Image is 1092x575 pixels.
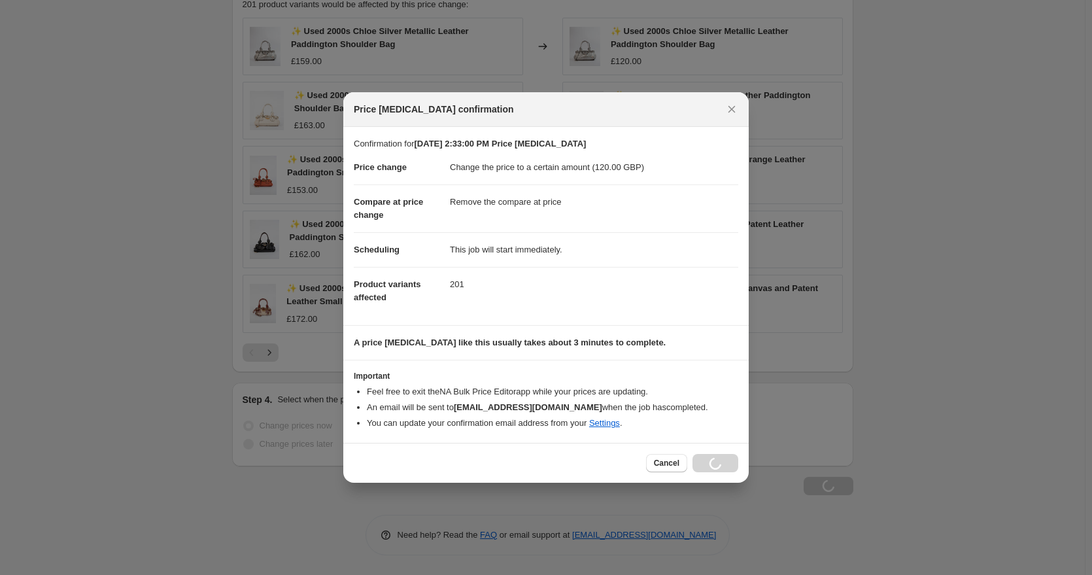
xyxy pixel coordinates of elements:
[354,245,400,254] span: Scheduling
[589,418,620,428] a: Settings
[367,401,738,414] li: An email will be sent to when the job has completed .
[354,137,738,150] p: Confirmation for
[367,385,738,398] li: Feel free to exit the NA Bulk Price Editor app while your prices are updating.
[354,197,423,220] span: Compare at price change
[354,371,738,381] h3: Important
[454,402,602,412] b: [EMAIL_ADDRESS][DOMAIN_NAME]
[654,458,679,468] span: Cancel
[450,184,738,219] dd: Remove the compare at price
[723,100,741,118] button: Close
[450,267,738,302] dd: 201
[354,103,514,116] span: Price [MEDICAL_DATA] confirmation
[450,232,738,267] dd: This job will start immediately.
[414,139,586,148] b: [DATE] 2:33:00 PM Price [MEDICAL_DATA]
[450,150,738,184] dd: Change the price to a certain amount (120.00 GBP)
[354,338,666,347] b: A price [MEDICAL_DATA] like this usually takes about 3 minutes to complete.
[354,162,407,172] span: Price change
[354,279,421,302] span: Product variants affected
[646,454,687,472] button: Cancel
[367,417,738,430] li: You can update your confirmation email address from your .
